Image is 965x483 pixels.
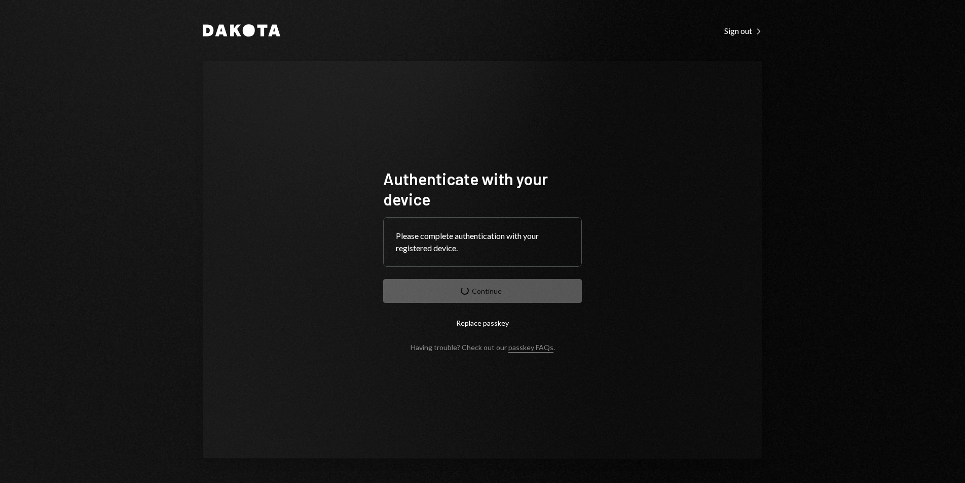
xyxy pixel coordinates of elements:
button: Replace passkey [383,311,582,335]
div: Please complete authentication with your registered device. [396,230,569,254]
div: Having trouble? Check out our . [411,343,555,352]
a: Sign out [724,25,762,36]
h1: Authenticate with your device [383,168,582,209]
div: Sign out [724,26,762,36]
a: passkey FAQs [508,343,553,353]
